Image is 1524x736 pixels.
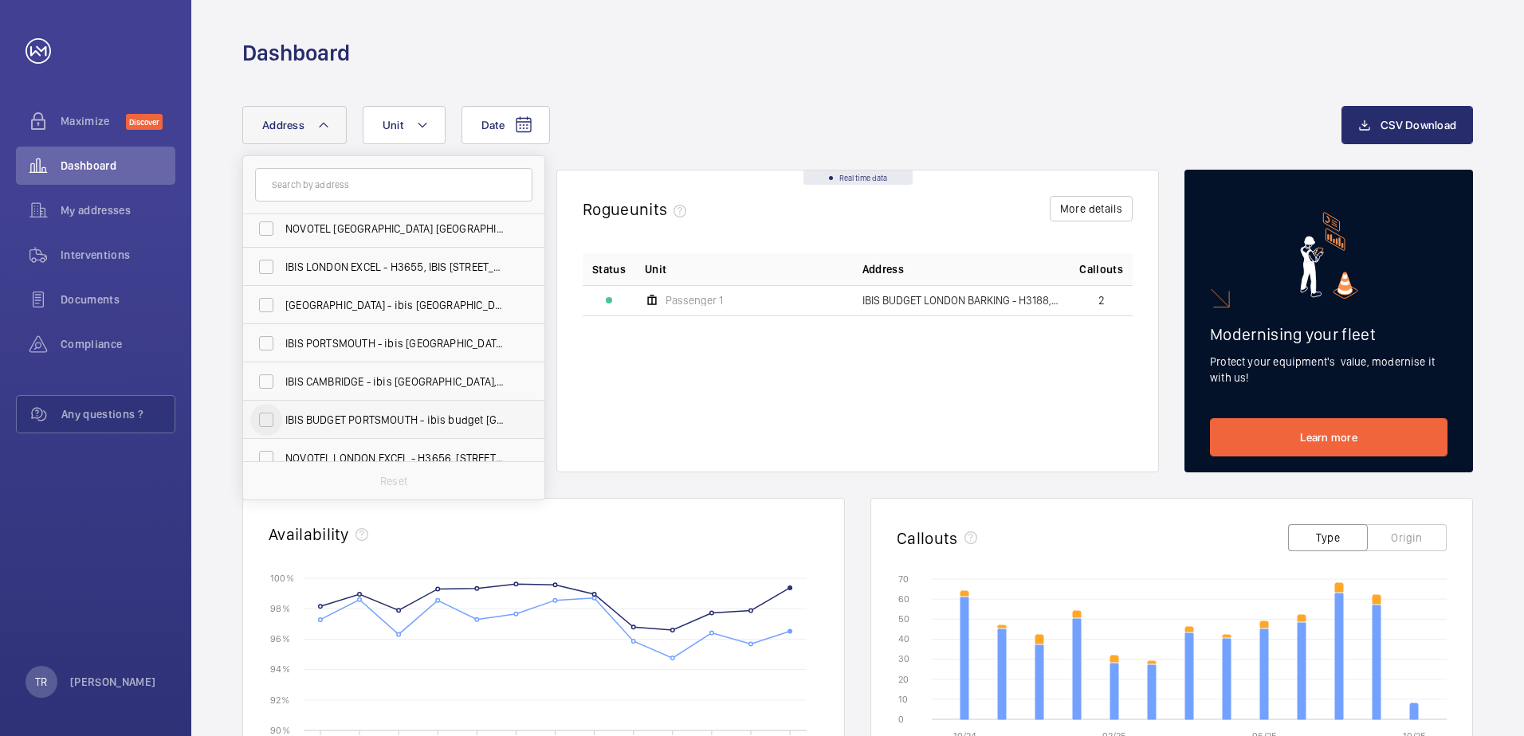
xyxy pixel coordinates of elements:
[898,613,909,624] text: 50
[285,297,505,313] span: [GEOGRAPHIC_DATA] - ibis [GEOGRAPHIC_DATA], [GEOGRAPHIC_DATA]
[285,259,505,275] span: IBIS LONDON EXCEL - H3655, IBIS [STREET_ADDRESS]
[70,674,156,690] p: [PERSON_NAME]
[645,261,666,277] span: Unit
[898,593,909,605] text: 60
[61,158,175,174] span: Dashboard
[898,694,908,705] text: 10
[1381,119,1456,131] span: CSV Download
[898,653,909,664] text: 30
[1288,524,1368,551] button: Type
[583,199,693,219] h2: Rogue
[862,295,1061,306] span: IBIS BUDGET LONDON BARKING - H3188, IBIS BUDGET LONDON BARKING
[61,336,175,352] span: Compliance
[35,674,47,690] p: TR
[61,406,175,422] span: Any questions ?
[898,714,904,725] text: 0
[898,674,909,685] text: 20
[1341,106,1473,144] button: CSV Download
[380,473,407,489] p: Reset
[898,574,909,585] text: 70
[666,295,723,306] span: Passenger 1
[285,450,505,466] span: NOVOTEL LONDON EXCEL - H3656, [STREET_ADDRESS]
[803,170,913,185] div: Real time data
[269,524,349,544] h2: Availability
[481,119,505,131] span: Date
[1098,295,1105,306] span: 2
[862,261,904,277] span: Address
[61,247,175,263] span: Interventions
[1210,324,1447,344] h2: Modernising your fleet
[462,106,550,144] button: Date
[255,168,532,202] input: Search by address
[285,221,505,237] span: NOVOTEL [GEOGRAPHIC_DATA] [GEOGRAPHIC_DATA] - H9057, [GEOGRAPHIC_DATA] [GEOGRAPHIC_DATA], [STREET...
[285,335,505,351] span: IBIS PORTSMOUTH - ibis [GEOGRAPHIC_DATA]
[1210,418,1447,456] a: Learn more
[897,528,958,548] h2: Callouts
[1079,261,1123,277] span: Callouts
[1210,354,1447,386] p: Protect your equipment's value, modernise it with us!
[242,38,350,68] h1: Dashboard
[270,694,289,705] text: 92 %
[898,633,909,644] text: 40
[242,106,347,144] button: Address
[1367,524,1447,551] button: Origin
[270,572,294,583] text: 100 %
[61,202,175,218] span: My addresses
[630,199,693,219] span: units
[61,292,175,307] span: Documents
[270,603,290,614] text: 98 %
[61,113,126,129] span: Maximize
[270,664,290,675] text: 94 %
[270,633,290,644] text: 96 %
[285,412,505,428] span: IBIS BUDGET PORTSMOUTH - ibis budget [GEOGRAPHIC_DATA], [GEOGRAPHIC_DATA] 8SL
[126,114,163,130] span: Discover
[363,106,446,144] button: Unit
[1050,196,1133,221] button: More details
[1300,212,1358,299] img: marketing-card.svg
[270,724,290,735] text: 90 %
[383,119,403,131] span: Unit
[592,261,626,277] p: Status
[285,374,505,390] span: IBIS CAMBRIDGE - ibis [GEOGRAPHIC_DATA], [GEOGRAPHIC_DATA]
[262,119,304,131] span: Address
